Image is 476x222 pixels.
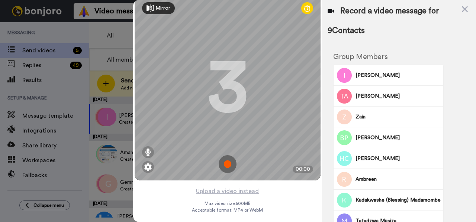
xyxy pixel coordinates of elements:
[356,196,441,204] span: Kudakwashe (Blessing) Madamombe
[356,155,441,162] span: [PERSON_NAME]
[194,186,261,196] button: Upload a video instead
[337,89,352,104] img: Image of Tuhin Ahmad
[333,53,444,61] h2: Group Members
[337,130,352,145] img: Image of Bethany
[356,72,441,79] span: [PERSON_NAME]
[205,200,251,206] span: Max video size: 500 MB
[337,193,352,208] img: Image of Kudakwashe (Blessing) Madamombe
[337,151,352,166] img: Image of Holly Cook
[337,68,352,83] img: Image of Isabel
[356,113,441,121] span: Zain
[207,60,248,115] div: 3
[356,134,441,141] span: [PERSON_NAME]
[337,172,352,187] img: Image of Ambreen
[144,163,152,171] img: ic_gear.svg
[337,110,352,124] img: Image of Zain
[293,166,313,173] div: 00:00
[192,207,263,213] span: Acceptable format: MP4 or WebM
[356,176,441,183] span: Ambreen
[219,155,237,173] img: ic_record_start.svg
[356,92,441,100] span: [PERSON_NAME]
